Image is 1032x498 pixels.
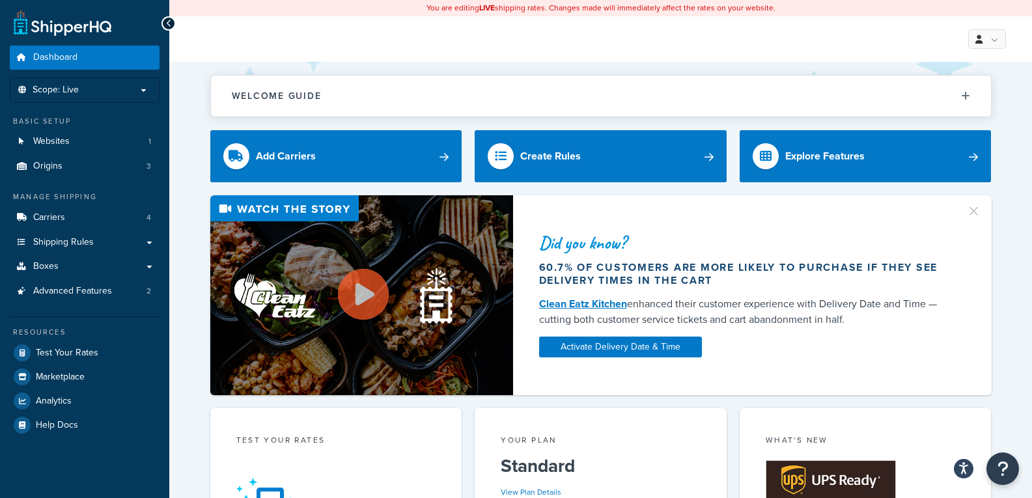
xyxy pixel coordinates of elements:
span: 3 [146,161,151,172]
a: Websites1 [10,130,160,154]
span: Marketplace [36,372,85,383]
div: Your Plan [501,434,701,449]
button: Welcome Guide [211,76,991,117]
a: Analytics [10,389,160,413]
a: Marketplace [10,365,160,389]
span: Advanced Features [33,286,112,297]
b: LIVE [479,2,495,14]
span: Websites [33,136,70,147]
span: 2 [146,286,151,297]
li: Origins [10,154,160,178]
a: Shipping Rules [10,230,160,255]
div: Resources [10,327,160,338]
span: 4 [146,212,151,223]
span: Boxes [33,261,59,272]
span: Shipping Rules [33,237,94,248]
div: Did you know? [539,234,951,252]
span: Dashboard [33,52,77,63]
a: Add Carriers [210,130,462,182]
span: Carriers [33,212,65,223]
div: Test your rates [236,434,436,449]
img: Video thumbnail [210,195,513,395]
a: Explore Features [740,130,992,182]
div: enhanced their customer experience with Delivery Date and Time — cutting both customer service ti... [539,296,951,327]
div: 60.7% of customers are more likely to purchase if they see delivery times in the cart [539,261,951,287]
li: Websites [10,130,160,154]
span: Help Docs [36,420,78,431]
div: Add Carriers [256,147,316,165]
div: Create Rules [520,147,581,165]
span: Test Your Rates [36,348,98,359]
a: View Plan Details [501,486,561,498]
a: Clean Eatz Kitchen [539,296,627,311]
li: Carriers [10,206,160,230]
div: What's New [766,434,966,449]
h5: Standard [501,456,701,477]
a: Boxes [10,255,160,279]
span: 1 [148,136,151,147]
a: Carriers4 [10,206,160,230]
a: Dashboard [10,46,160,70]
li: Advanced Features [10,279,160,303]
a: Origins3 [10,154,160,178]
a: Activate Delivery Date & Time [539,337,702,357]
span: Analytics [36,396,72,407]
h2: Welcome Guide [232,91,322,101]
span: Scope: Live [33,85,79,96]
a: Create Rules [475,130,727,182]
div: Basic Setup [10,116,160,127]
a: Test Your Rates [10,341,160,365]
div: Explore Features [785,147,865,165]
button: Open Resource Center [986,452,1019,485]
a: Help Docs [10,413,160,437]
span: Origins [33,161,63,172]
a: Advanced Features2 [10,279,160,303]
div: Manage Shipping [10,191,160,202]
